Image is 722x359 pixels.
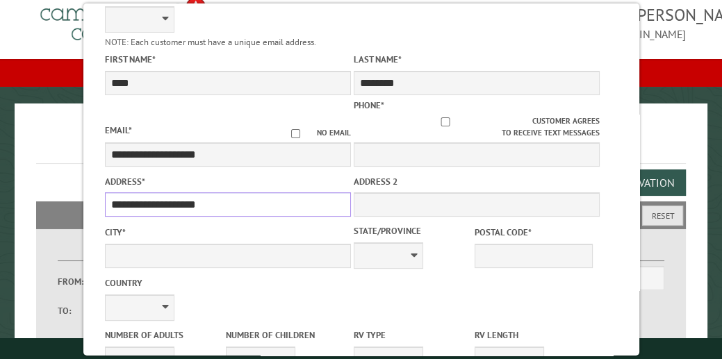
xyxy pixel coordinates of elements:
[105,36,316,48] small: NOTE: Each customer must have a unique email address.
[354,53,600,66] label: Last Name
[105,226,351,239] label: City
[354,99,384,111] label: Phone
[36,201,686,228] h2: Filters
[354,328,472,342] label: RV Type
[58,304,95,317] label: To:
[354,175,600,188] label: Address 2
[105,53,351,66] label: First Name
[36,126,686,164] h1: Reservations
[226,328,344,342] label: Number of Children
[105,124,132,136] label: Email
[274,129,317,138] input: No email
[105,276,351,290] label: Country
[274,127,351,139] label: No email
[361,3,687,42] span: [PERSON_NAME]-[GEOGRAPHIC_DATA][PERSON_NAME] [EMAIL_ADDRESS][DOMAIN_NAME]
[58,245,206,261] label: Dates
[105,175,351,188] label: Address
[358,117,532,126] input: Customer agrees to receive text messages
[58,275,95,288] label: From:
[354,224,472,237] label: State/Province
[475,226,593,239] label: Postal Code
[642,206,683,226] button: Reset
[354,115,600,139] label: Customer agrees to receive text messages
[475,328,593,342] label: RV Length
[105,328,223,342] label: Number of Adults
